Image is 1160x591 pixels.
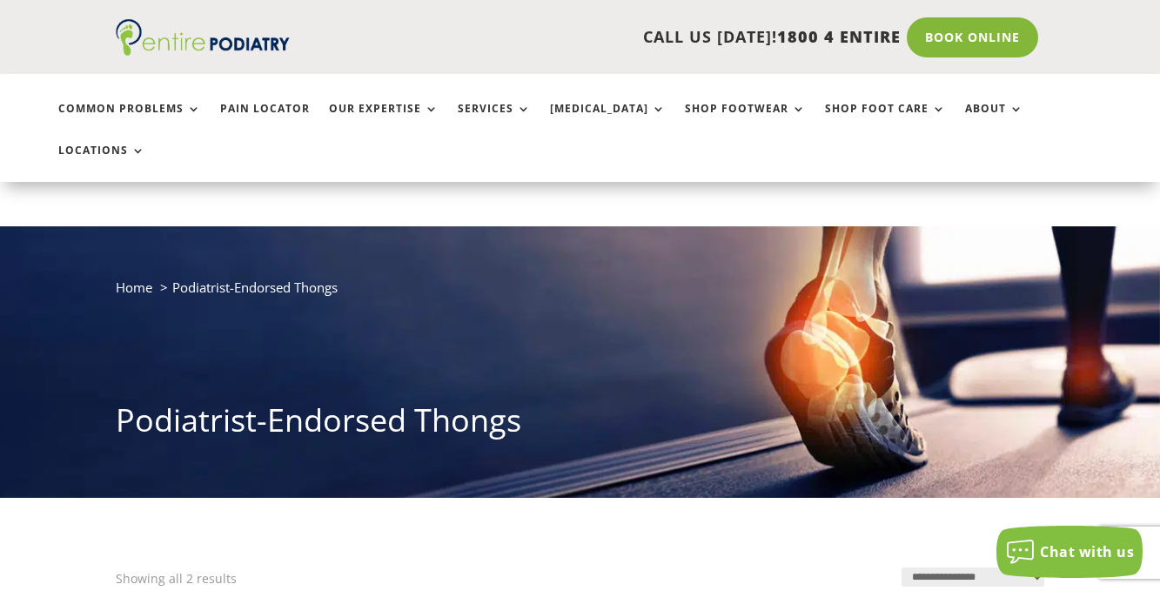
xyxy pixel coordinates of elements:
a: Shop Footwear [685,103,806,140]
a: Pain Locator [220,103,310,140]
a: Entire Podiatry [116,42,290,59]
select: Shop order [902,567,1044,587]
nav: breadcrumb [116,276,1043,312]
a: Book Online [907,17,1038,57]
a: Locations [58,144,145,182]
span: Chat with us [1040,542,1134,561]
span: 1800 4 ENTIRE [777,26,901,47]
img: logo (1) [116,19,290,56]
a: Our Expertise [329,103,439,140]
a: About [965,103,1023,140]
span: Podiatrist-Endorsed Thongs [172,279,338,296]
a: Shop Foot Care [825,103,946,140]
button: Chat with us [996,526,1143,578]
a: Services [458,103,531,140]
a: [MEDICAL_DATA] [550,103,666,140]
a: Common Problems [58,103,201,140]
p: CALL US [DATE]! [326,26,901,49]
p: Showing all 2 results [116,567,237,590]
a: Home [116,279,152,296]
h1: Podiatrist-Endorsed Thongs [116,399,1043,451]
